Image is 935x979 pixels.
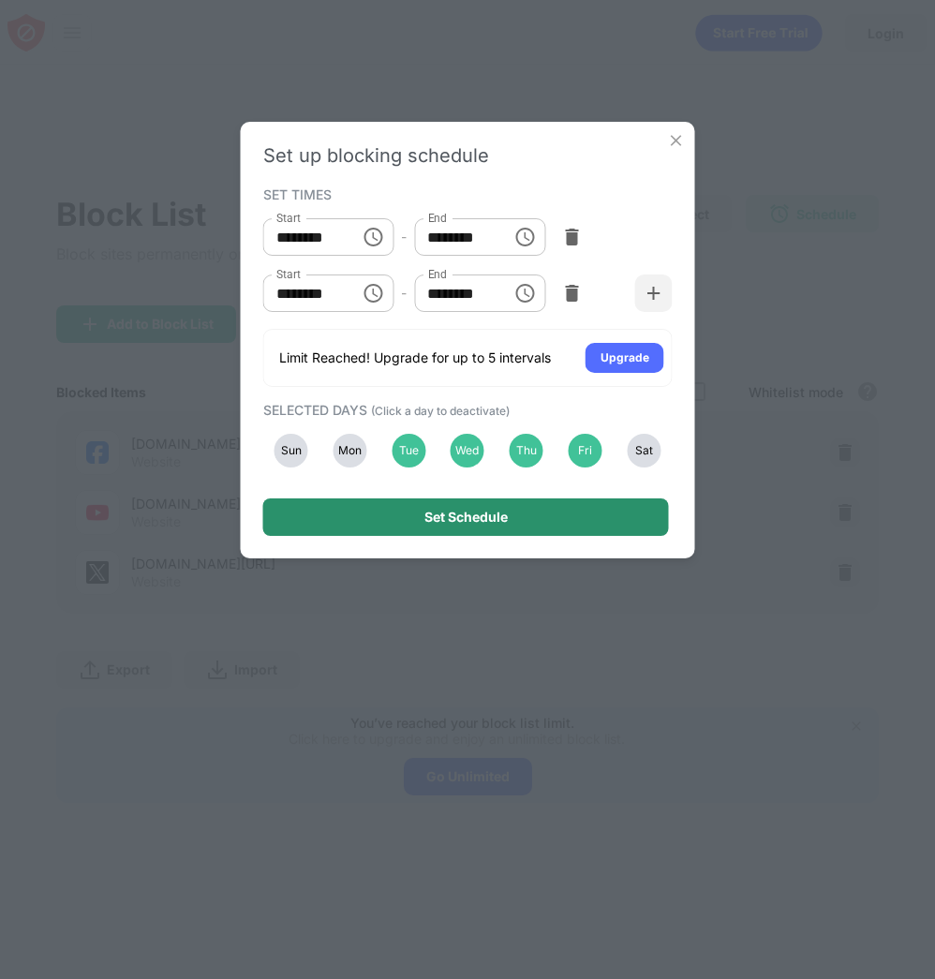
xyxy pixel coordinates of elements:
[276,210,301,226] label: Start
[451,434,484,467] div: Wed
[667,131,686,150] img: x-button.svg
[392,434,425,467] div: Tue
[427,266,447,282] label: End
[424,510,508,525] div: Set Schedule
[354,274,392,312] button: Choose time, selected time is 9:00 PM
[506,218,543,256] button: Choose time, selected time is 5:30 PM
[279,349,551,367] div: Limit Reached! Upgrade for up to 5 intervals
[263,186,668,201] div: SET TIMES
[276,266,301,282] label: Start
[333,434,366,467] div: Mon
[263,144,673,167] div: Set up blocking schedule
[263,402,668,418] div: SELECTED DAYS
[275,434,308,467] div: Sun
[510,434,543,467] div: Thu
[401,227,407,247] div: -
[569,434,602,467] div: Fri
[601,349,649,367] div: Upgrade
[401,283,407,304] div: -
[506,274,543,312] button: Choose time, selected time is 11:00 PM
[354,218,392,256] button: Choose time, selected time is 8:00 AM
[371,404,510,418] span: (Click a day to deactivate)
[427,210,447,226] label: End
[627,434,660,467] div: Sat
